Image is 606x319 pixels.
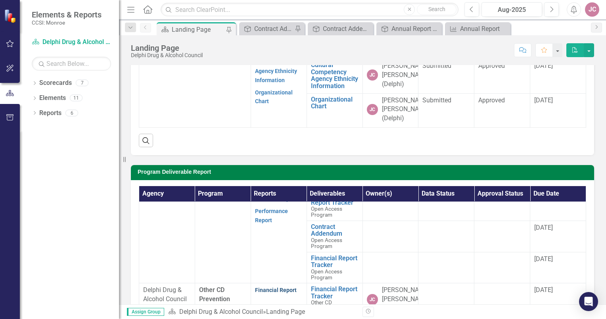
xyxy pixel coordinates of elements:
a: Scorecards [39,79,72,88]
td: Double-Click to Edit [418,221,474,252]
div: Contract Addendum [254,24,293,34]
h3: Program Deliverable Report [138,169,590,175]
a: Financial Report Tracker [311,286,359,300]
button: Search [417,4,456,15]
td: Double-Click to Edit Right Click for Context Menu [307,59,362,94]
a: Elements [39,94,66,103]
div: Annual Report Tracker [391,24,440,34]
div: 6 [65,110,78,116]
small: CCSI: Monroe [32,19,102,26]
span: [DATE] [534,224,553,231]
div: Delphi Drug & Alcohol Council [131,52,203,58]
div: JC [367,294,378,305]
div: Landing Page [172,25,224,35]
div: [PERSON_NAME] [PERSON_NAME] (Delphi) [382,286,430,313]
td: Double-Click to Edit [418,59,474,94]
div: 7 [76,80,88,86]
td: Double-Click to Edit [474,93,530,128]
div: Annual Report [460,24,508,34]
a: Annual Report Tracker [378,24,440,34]
span: Approved [478,62,505,69]
div: Open Intercom Messenger [579,292,598,311]
span: [DATE] [534,255,553,263]
span: [DATE] [534,96,553,104]
a: Cultural Competency Agency Ethnicity Information [311,61,359,89]
input: Search ClearPoint... [161,3,458,17]
button: JC [585,2,599,17]
a: Annual Report [447,24,508,34]
div: Aug-2025 [484,5,539,15]
td: Double-Click to Edit [418,93,474,128]
div: Landing Page [266,308,305,315]
p: Delphi Drug & Alcohol Council [143,286,191,304]
a: Contract Addendum [310,24,371,34]
div: [PERSON_NAME] [PERSON_NAME] (Delphi) [382,96,430,123]
span: Elements & Reports [32,10,102,19]
a: Financial Report Tracker [311,255,359,269]
a: Contract Addendum [311,223,359,237]
td: Double-Click to Edit Right Click for Context Menu [307,93,362,128]
td: Double-Click to Edit Right Click for Context Menu [307,221,362,252]
a: Delphi Drug & Alcohol Council [32,38,111,47]
td: Double-Click to Edit Right Click for Context Menu [307,252,362,283]
a: Organizational Chart [255,89,293,105]
a: Contract Addendum [241,24,293,34]
div: » [168,307,357,317]
div: JC [367,69,378,81]
td: Double-Click to Edit [474,190,530,221]
span: Search [428,6,445,12]
span: Other CD Prevention [199,286,230,303]
td: Double-Click to Edit [418,190,474,221]
div: Contract Addendum [323,24,371,34]
a: Financial Report [255,287,297,293]
span: [DATE] [534,286,553,294]
td: Double-Click to Edit [474,252,530,283]
span: Assign Group [127,308,164,316]
span: Submitted [422,62,451,69]
a: Performance Report [255,208,288,223]
div: Landing Page [131,44,203,52]
input: Search Below... [32,57,111,71]
img: ClearPoint Strategy [4,9,18,23]
span: Approved [478,96,505,104]
td: Double-Click to Edit [474,221,530,252]
td: Double-Click to Edit [418,252,474,283]
span: Open Access Program [311,237,342,249]
a: Organizational Chart [311,96,359,110]
a: Reports [39,109,61,118]
td: Double-Click to Edit [474,59,530,94]
span: [DATE] [534,62,553,69]
span: Open Access Program [311,268,342,281]
a: CC-Cultural Competency Agency Ethnicity Information [255,50,297,83]
a: Financial Report [255,196,297,202]
span: Open Access Program [311,206,342,218]
span: Submitted [422,96,451,104]
a: Delphi Drug & Alcohol Council [179,308,263,315]
div: JC [367,104,378,115]
div: 11 [70,95,82,102]
button: Aug-2025 [481,2,542,17]
span: Other CD Prevention [311,299,337,311]
div: [PERSON_NAME] [PERSON_NAME] (Delphi) [382,61,430,89]
td: Double-Click to Edit Right Click for Context Menu [307,190,362,221]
